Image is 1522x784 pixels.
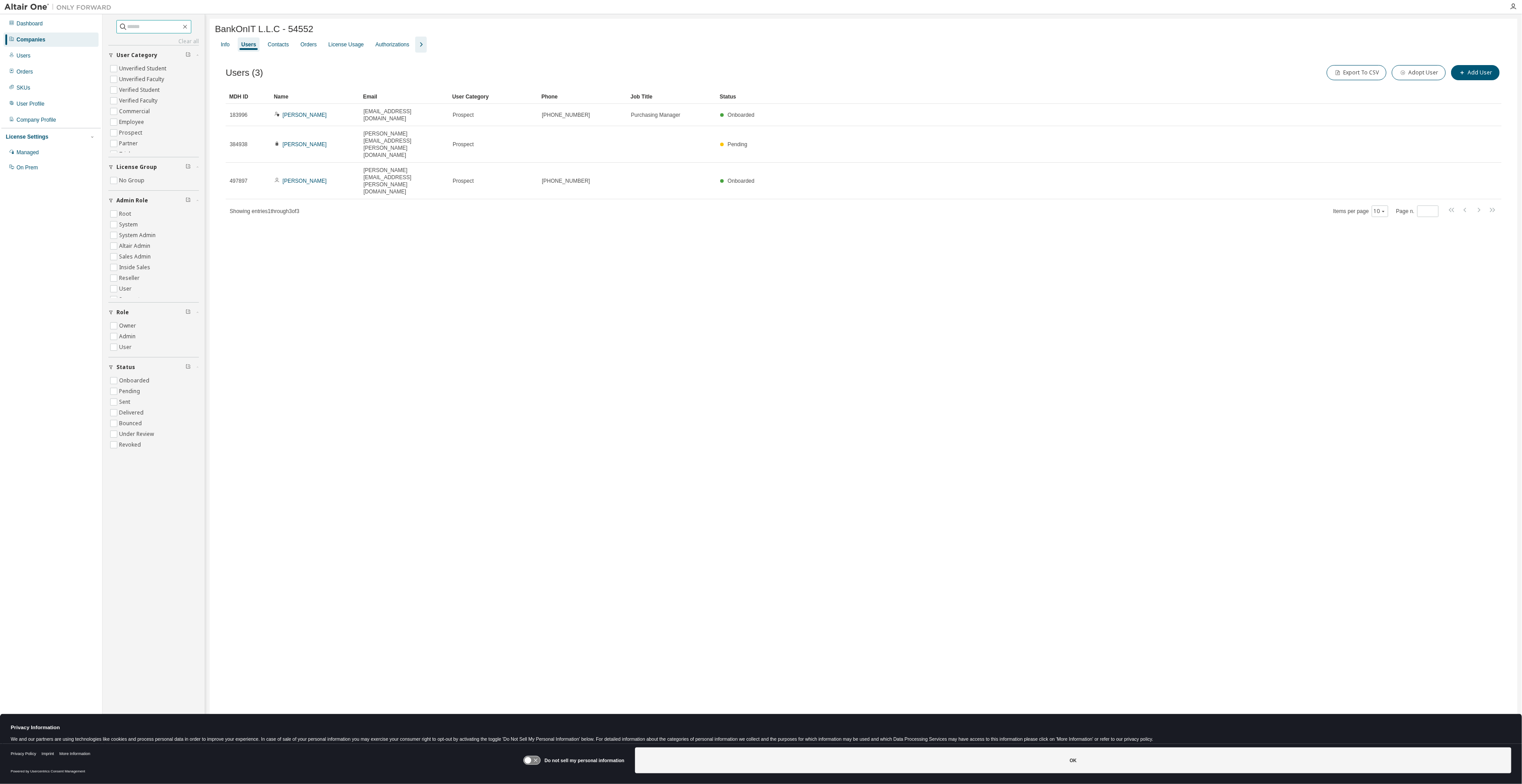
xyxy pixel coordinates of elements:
[728,112,755,118] span: Onboarded
[241,41,256,48] div: Users
[119,407,145,418] label: Delivered
[363,108,445,122] span: [EMAIL_ADDRESS][DOMAIN_NAME]
[1392,65,1446,80] button: Adopt User
[119,241,152,251] label: Altair Admin
[119,283,133,294] label: User
[119,331,137,342] label: Admin
[1333,205,1388,217] span: Items per page
[16,149,39,156] div: Managed
[230,177,247,185] span: 497897
[116,309,129,316] span: Role
[116,52,157,59] span: User Category
[283,112,327,118] a: [PERSON_NAME]
[375,41,409,48] div: Authorizations
[328,41,363,48] div: License Usage
[119,95,159,106] label: Verified Faculty
[186,197,191,204] span: Clear filter
[230,111,247,119] span: 183996
[4,3,116,12] img: Altair One
[119,320,138,331] label: Owner
[16,116,56,123] div: Company Profile
[1327,65,1386,80] button: Export To CSV
[453,141,474,148] span: Prospect
[119,74,166,85] label: Unverified Faculty
[16,164,38,171] div: On Prem
[1374,208,1386,215] button: 10
[16,68,33,75] div: Orders
[108,191,199,210] button: Admin Role
[119,138,140,149] label: Partner
[119,439,143,450] label: Revoked
[363,167,445,195] span: [PERSON_NAME][EMAIL_ADDRESS][PERSON_NAME][DOMAIN_NAME]
[116,197,148,204] span: Admin Role
[119,85,161,95] label: Verified Student
[186,364,191,371] span: Clear filter
[108,157,199,177] button: License Group
[119,149,132,160] label: Trial
[119,294,142,305] label: Support
[119,418,144,429] label: Bounced
[186,309,191,316] span: Clear filter
[119,127,144,138] label: Prospect
[542,177,590,185] span: [PHONE_NUMBER]
[215,24,313,34] span: BankOnIT L.L.C - 54552
[631,111,681,119] span: Purchasing Manager
[119,273,141,283] label: Reseller
[363,130,445,159] span: [PERSON_NAME][EMAIL_ADDRESS][PERSON_NAME][DOMAIN_NAME]
[119,386,142,397] label: Pending
[119,375,151,386] label: Onboarded
[186,52,191,59] span: Clear filter
[283,178,327,184] a: [PERSON_NAME]
[728,178,755,184] span: Onboarded
[119,117,146,127] label: Employee
[274,90,356,104] div: Name
[116,364,135,371] span: Status
[221,41,230,48] div: Info
[108,45,199,65] button: User Category
[116,164,157,171] span: License Group
[108,303,199,322] button: Role
[186,164,191,171] span: Clear filter
[119,175,146,186] label: No Group
[16,36,45,43] div: Companies
[363,90,445,104] div: Email
[119,342,133,353] label: User
[453,111,474,119] span: Prospect
[119,106,152,117] label: Commercial
[541,90,623,104] div: Phone
[283,141,327,148] a: [PERSON_NAME]
[230,208,299,214] span: Showing entries 1 through 3 of 3
[119,262,152,273] label: Inside Sales
[6,133,48,140] div: License Settings
[720,90,1448,104] div: Status
[453,177,474,185] span: Prospect
[16,20,43,27] div: Dashboard
[16,84,30,91] div: SKUs
[301,41,317,48] div: Orders
[268,41,289,48] div: Contacts
[1451,65,1500,80] button: Add User
[119,429,156,439] label: Under Review
[226,68,263,78] span: Users (3)
[229,90,267,104] div: MDH ID
[16,52,30,59] div: Users
[119,63,168,74] label: Unverified Student
[542,111,590,119] span: [PHONE_NUMBER]
[119,209,133,219] label: Root
[631,90,713,104] div: Job Title
[119,219,140,230] label: System
[108,38,199,45] a: Clear all
[728,141,747,148] span: Pending
[108,357,199,377] button: Status
[1396,205,1439,217] span: Page n.
[119,230,157,241] label: System Admin
[230,141,247,148] span: 384938
[16,100,45,107] div: User Profile
[452,90,534,104] div: User Category
[119,251,153,262] label: Sales Admin
[119,397,132,407] label: Sent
